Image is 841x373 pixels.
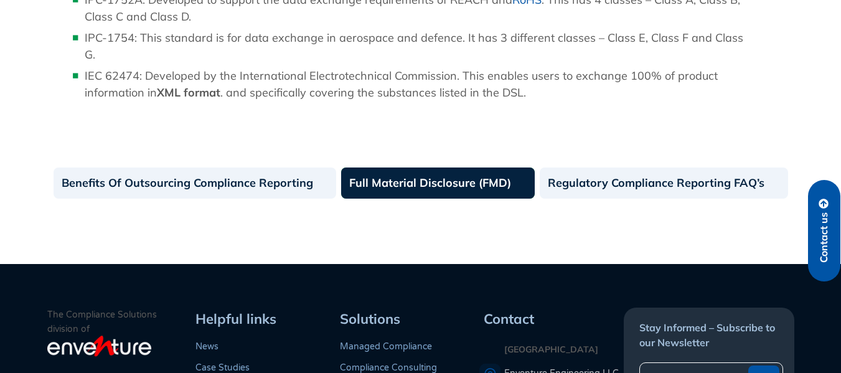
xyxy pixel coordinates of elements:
a: News [195,341,218,352]
span: Contact us [819,212,830,263]
a: Case Studies [195,362,250,373]
a: Compliance Consulting [340,362,437,373]
span: Stay Informed – Subscribe to our Newsletter [639,321,775,349]
a: Contact us [808,180,840,281]
strong: [GEOGRAPHIC_DATA] [504,344,598,355]
span: IEC 62474: Developed by the International Electrotechnical Commission. This enables users to exch... [85,68,718,100]
a: Managed Compliance [340,341,432,352]
b: XML format [157,85,220,100]
span: Solutions [340,310,400,328]
a: Benefits Of Outsourcing Compliance Reporting [54,168,337,199]
p: The Compliance Solutions division of [47,308,192,336]
a: Regulatory Compliance Reporting FAQ’s [540,168,788,199]
span: Contact [484,310,534,328]
img: enventure-light-logo_s [47,334,151,358]
span: . and specifically covering the substances listed in the DSL. [220,85,526,100]
a: Full Material Disclosure (FMD) [341,168,535,199]
span: IPC-1754: This standard is for data exchange in aerospace and defence. It has 3 different classes... [85,31,743,62]
span: Helpful links [195,310,276,328]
